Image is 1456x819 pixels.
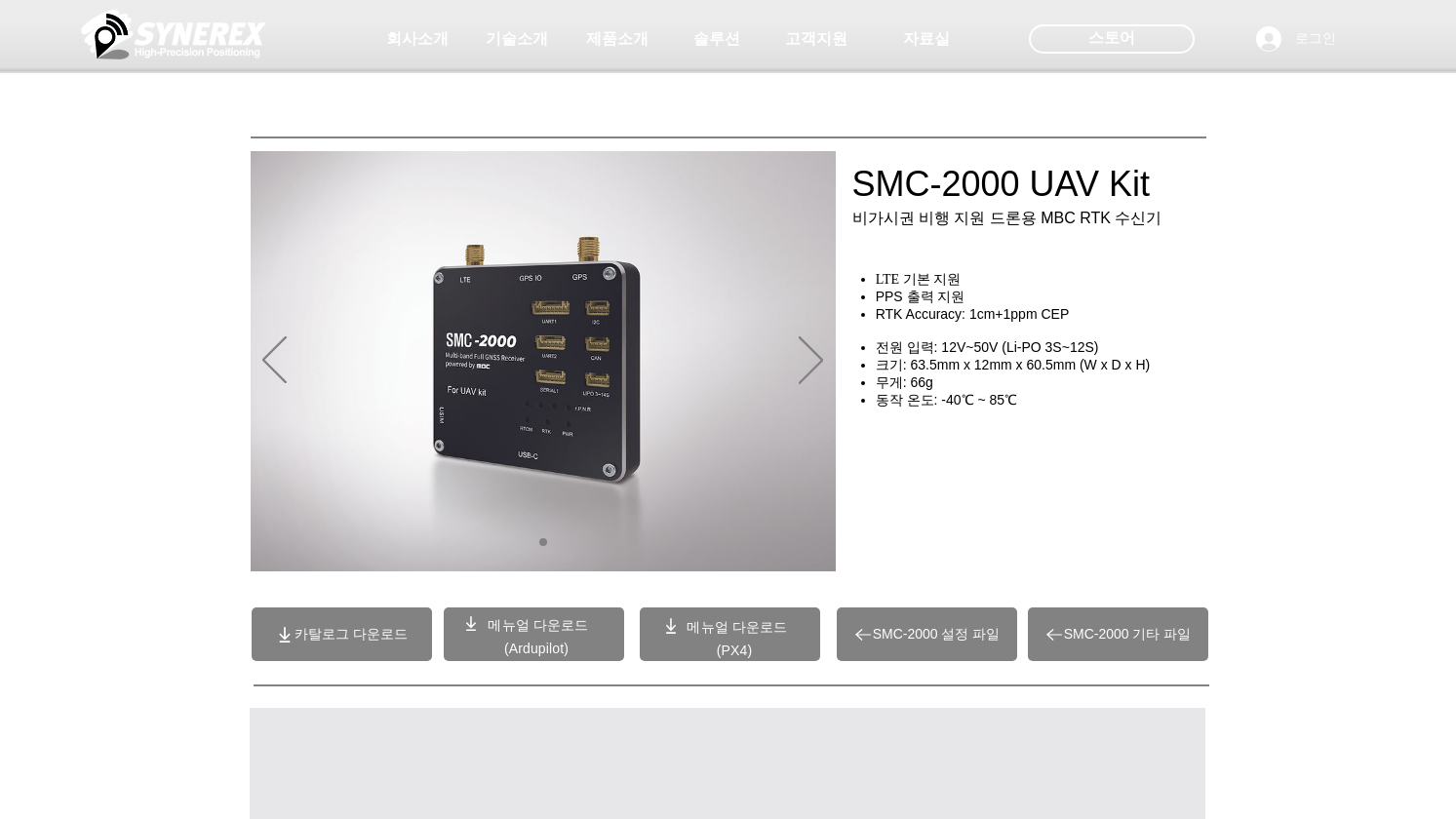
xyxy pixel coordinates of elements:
span: 스토어 [1088,27,1135,49]
span: 로그인 [1288,29,1343,49]
a: SMC-2000 설정 파일 [837,607,1017,661]
nav: 슬라이드 [531,538,554,546]
a: (PX4) [717,643,753,658]
span: 솔루션 [693,29,740,50]
span: 자료실 [903,29,950,50]
span: 무게: 66g [876,374,933,390]
span: SMC-2000 기타 파일 [1064,626,1192,643]
a: 카탈로그 다운로드 [252,607,432,661]
div: 스토어 [1029,24,1195,54]
span: RTK Accuracy: 1cm+1ppm CEP [876,306,1070,322]
a: 회사소개 [369,19,466,58]
a: 기술소개 [468,19,566,58]
a: 메뉴얼 다운로드 [488,617,588,633]
a: 솔루션 [668,19,766,58]
button: 다음 [799,336,823,387]
span: 카탈로그 다운로드 [295,626,408,643]
a: 메뉴얼 다운로드 [687,619,787,635]
span: 전원 입력: 12V~50V (Li-PO 3S~12S) [876,339,1099,355]
button: 이전 [262,336,287,387]
span: 동작 온도: -40℃ ~ 85℃ [876,392,1017,408]
div: 슬라이드쇼 [251,151,836,571]
a: SMC-2000 기타 파일 [1028,607,1208,661]
span: SMC-2000 설정 파일 [873,626,1001,643]
a: 고객지원 [767,19,865,58]
img: SMC2000.jpg [251,151,836,571]
span: 고객지원 [785,29,847,50]
span: 크기: 63.5mm x 12mm x 60.5mm (W x D x H) [876,357,1151,372]
span: 제품소개 [586,29,649,50]
img: 씨너렉스_White_simbol_대지 1.png [81,5,266,63]
a: 제품소개 [569,19,666,58]
a: 자료실 [878,19,975,58]
a: 01 [539,538,547,546]
span: 회사소개 [386,29,449,50]
button: 로그인 [1242,20,1350,58]
span: 기술소개 [486,29,548,50]
a: (Ardupilot) [504,641,569,656]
